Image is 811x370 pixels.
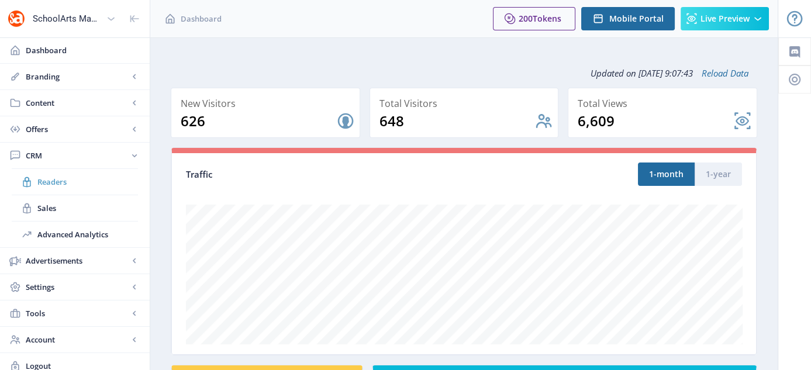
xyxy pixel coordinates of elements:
span: Mobile Portal [609,14,664,23]
span: Offers [26,123,129,135]
span: Live Preview [700,14,750,23]
span: Readers [37,176,138,188]
div: SchoolArts Magazine [33,6,102,32]
a: Sales [12,195,138,221]
div: Total Views [578,95,752,112]
span: Branding [26,71,129,82]
span: Dashboard [26,44,140,56]
span: Sales [37,202,138,214]
div: Total Visitors [379,95,554,112]
div: Traffic [186,168,464,181]
button: 200Tokens [493,7,575,30]
span: Advertisements [26,255,129,267]
span: Dashboard [181,13,222,25]
button: 1-year [695,162,742,186]
div: Updated on [DATE] 9:07:43 [171,58,757,88]
a: Advanced Analytics [12,222,138,247]
button: 1-month [638,162,695,186]
span: Tokens [533,13,561,24]
span: Account [26,334,129,345]
button: Live Preview [681,7,769,30]
a: Readers [12,169,138,195]
a: Reload Data [693,67,748,79]
button: Mobile Portal [581,7,675,30]
div: 6,609 [578,112,733,130]
div: 626 [181,112,336,130]
div: 648 [379,112,535,130]
span: Content [26,97,129,109]
span: Advanced Analytics [37,229,138,240]
span: Settings [26,281,129,293]
img: properties.app_icon.png [7,9,26,28]
div: New Visitors [181,95,355,112]
span: Tools [26,307,129,319]
span: CRM [26,150,129,161]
